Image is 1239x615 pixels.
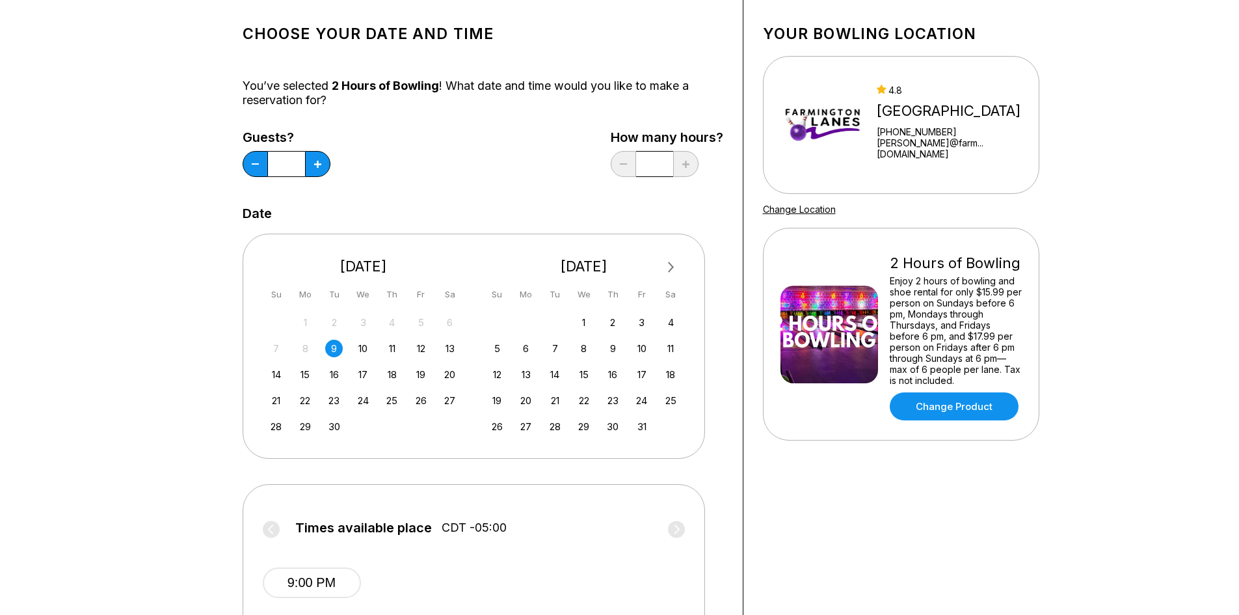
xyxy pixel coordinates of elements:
div: Choose Thursday, October 2nd, 2025 [604,314,622,331]
div: Choose Tuesday, September 9th, 2025 [325,340,343,357]
span: 2 Hours of Bowling [332,79,439,92]
div: [DATE] [263,258,464,275]
div: Choose Wednesday, September 24th, 2025 [354,392,372,409]
h1: Your bowling location [763,25,1039,43]
span: CDT -05:00 [442,521,507,535]
div: Choose Saturday, October 4th, 2025 [662,314,680,331]
div: 4.8 [877,85,1033,96]
div: Choose Monday, September 15th, 2025 [297,366,314,383]
div: Not available Sunday, September 7th, 2025 [267,340,285,357]
div: Choose Sunday, September 14th, 2025 [267,366,285,383]
div: Choose Sunday, September 28th, 2025 [267,418,285,435]
div: Not available Tuesday, September 2nd, 2025 [325,314,343,331]
div: Choose Friday, October 17th, 2025 [633,366,650,383]
div: Choose Tuesday, October 14th, 2025 [546,366,564,383]
div: Fr [412,286,430,303]
div: Choose Thursday, September 25th, 2025 [383,392,401,409]
div: Choose Monday, October 27th, 2025 [517,418,535,435]
div: Choose Thursday, October 9th, 2025 [604,340,622,357]
span: Times available place [295,521,432,535]
div: Tu [325,286,343,303]
div: Choose Friday, September 19th, 2025 [412,366,430,383]
div: Choose Sunday, October 26th, 2025 [488,418,506,435]
div: Choose Wednesday, October 1st, 2025 [575,314,593,331]
div: Not available Monday, September 8th, 2025 [297,340,314,357]
div: Choose Saturday, October 18th, 2025 [662,366,680,383]
div: month 2025-09 [266,312,461,435]
div: Not available Thursday, September 4th, 2025 [383,314,401,331]
div: Th [604,286,622,303]
div: Choose Friday, September 12th, 2025 [412,340,430,357]
div: Choose Friday, October 24th, 2025 [633,392,650,409]
div: Choose Thursday, September 11th, 2025 [383,340,401,357]
div: Choose Tuesday, September 23rd, 2025 [325,392,343,409]
a: [PERSON_NAME]@farm...[DOMAIN_NAME] [877,137,1033,159]
h1: Choose your Date and time [243,25,723,43]
div: Choose Friday, October 3rd, 2025 [633,314,650,331]
div: Su [267,286,285,303]
div: Mo [517,286,535,303]
div: [DATE] [483,258,685,275]
div: Choose Thursday, October 23rd, 2025 [604,392,622,409]
div: Choose Sunday, September 21st, 2025 [267,392,285,409]
div: Choose Saturday, September 20th, 2025 [441,366,459,383]
div: Choose Monday, October 20th, 2025 [517,392,535,409]
div: Choose Friday, October 31st, 2025 [633,418,650,435]
div: Choose Tuesday, October 28th, 2025 [546,418,564,435]
div: Choose Monday, September 22nd, 2025 [297,392,314,409]
div: Not available Friday, September 5th, 2025 [412,314,430,331]
div: Choose Wednesday, October 22nd, 2025 [575,392,593,409]
label: Date [243,206,272,221]
div: Choose Tuesday, October 7th, 2025 [546,340,564,357]
button: 9:00 PM [263,567,361,598]
div: You’ve selected ! What date and time would you like to make a reservation for? [243,79,723,107]
div: Mo [297,286,314,303]
div: Choose Monday, October 13th, 2025 [517,366,535,383]
div: Choose Tuesday, September 16th, 2025 [325,366,343,383]
div: Choose Saturday, October 25th, 2025 [662,392,680,409]
img: Farmington Lanes [780,76,866,174]
div: Choose Wednesday, October 15th, 2025 [575,366,593,383]
label: Guests? [243,130,330,144]
div: Choose Sunday, October 5th, 2025 [488,340,506,357]
div: Choose Saturday, September 27th, 2025 [441,392,459,409]
div: Fr [633,286,650,303]
a: Change Location [763,204,836,215]
div: Sa [441,286,459,303]
div: month 2025-10 [486,312,682,435]
div: Choose Wednesday, October 8th, 2025 [575,340,593,357]
div: Choose Wednesday, September 17th, 2025 [354,366,372,383]
div: Enjoy 2 hours of bowling and shoe rental for only $15.99 per person on Sundays before 6 pm, Monda... [890,275,1022,386]
img: 2 Hours of Bowling [780,286,878,383]
div: Not available Saturday, September 6th, 2025 [441,314,459,331]
div: We [575,286,593,303]
div: Sa [662,286,680,303]
div: Choose Monday, October 6th, 2025 [517,340,535,357]
div: Choose Sunday, October 19th, 2025 [488,392,506,409]
div: Choose Tuesday, September 30th, 2025 [325,418,343,435]
label: How many hours? [611,130,723,144]
div: Choose Saturday, October 11th, 2025 [662,340,680,357]
div: Not available Monday, September 1st, 2025 [297,314,314,331]
div: Choose Friday, September 26th, 2025 [412,392,430,409]
div: Choose Sunday, October 12th, 2025 [488,366,506,383]
div: We [354,286,372,303]
div: Choose Thursday, October 30th, 2025 [604,418,622,435]
div: Not available Wednesday, September 3rd, 2025 [354,314,372,331]
div: Choose Tuesday, October 21st, 2025 [546,392,564,409]
div: [PHONE_NUMBER] [877,126,1033,137]
div: Choose Wednesday, September 10th, 2025 [354,340,372,357]
div: Choose Saturday, September 13th, 2025 [441,340,459,357]
div: Th [383,286,401,303]
div: Choose Thursday, September 18th, 2025 [383,366,401,383]
div: 2 Hours of Bowling [890,254,1022,272]
div: Choose Wednesday, October 29th, 2025 [575,418,593,435]
div: Choose Monday, September 29th, 2025 [297,418,314,435]
button: Next Month [661,257,682,278]
div: Tu [546,286,564,303]
div: Su [488,286,506,303]
a: Change Product [890,392,1019,420]
div: [GEOGRAPHIC_DATA] [877,102,1033,120]
div: Choose Thursday, October 16th, 2025 [604,366,622,383]
div: Choose Friday, October 10th, 2025 [633,340,650,357]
